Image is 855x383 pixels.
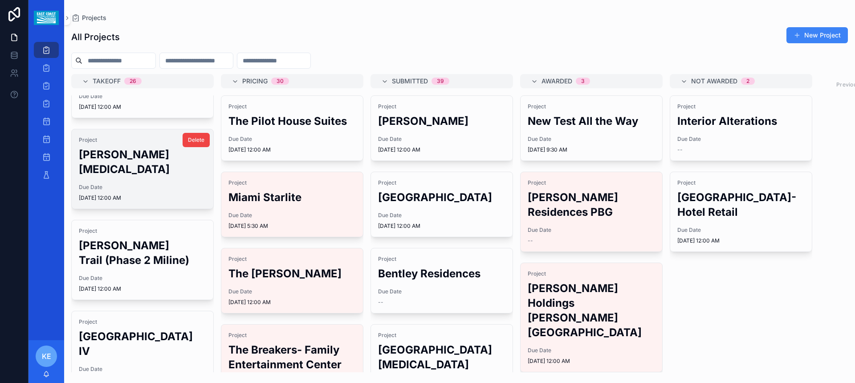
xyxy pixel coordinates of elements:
a: Project[PERSON_NAME] Holdings [PERSON_NAME][GEOGRAPHIC_DATA]Due Date[DATE] 12:00 AM [520,263,663,372]
span: [DATE] 12:00 AM [79,194,206,202]
div: 26 [130,78,136,85]
a: ProjectThe Pilot House SuitesDue Date[DATE] 12:00 AM [221,95,363,161]
span: Project [79,136,206,144]
span: Project [378,255,505,263]
h2: The [PERSON_NAME] [228,266,356,281]
a: ProjectThe [PERSON_NAME]Due Date[DATE] 12:00 AM [221,248,363,313]
span: [DATE] 12:00 AM [79,285,206,292]
span: Due Date [528,347,655,354]
span: Due Date [79,184,206,191]
span: -- [528,237,533,244]
span: [DATE] 12:00 AM [528,358,655,365]
span: -- [677,146,683,153]
span: -- [378,299,383,306]
span: Project [228,179,356,186]
span: [DATE] 12:00 AM [378,222,505,230]
span: Project [228,332,356,339]
span: Takeoff [93,77,121,86]
span: Project [228,103,356,110]
h2: The Pilot House Suites [228,114,356,128]
a: Project[GEOGRAPHIC_DATA]Due Date[DATE] 12:00 AM [370,172,513,237]
a: Project[PERSON_NAME]Due Date[DATE] 12:00 AM [370,95,513,161]
span: Delete [188,136,204,144]
div: 2 [746,78,749,85]
a: Project[GEOGRAPHIC_DATA]- Hotel RetailDue Date[DATE] 12:00 AM [670,172,812,252]
a: Project[PERSON_NAME] Residences PBGDue Date-- [520,172,663,252]
span: Due Date [378,136,505,143]
h2: Miami Starlite [228,190,356,205]
a: Projects [71,13,106,22]
a: Project[PERSON_NAME] Trail (Phase 2 Miline)Due Date[DATE] 12:00 AM [71,220,214,300]
span: Due Date [79,275,206,282]
span: Project [378,332,505,339]
img: App logo [34,11,58,25]
h2: Interior Alterations [677,114,805,128]
span: Due Date [677,227,805,234]
span: Due Date [677,136,805,143]
span: Submitted [392,77,428,86]
h2: New Test All the Way [528,114,655,128]
div: 3 [581,78,585,85]
span: KE [42,351,51,362]
span: Project [378,103,505,110]
h2: The Breakers- Family Entertainment Center [228,342,356,372]
span: Project [79,318,206,325]
span: Due Date [378,288,505,295]
h2: [PERSON_NAME] Residences PBG [528,190,655,219]
button: Delete [183,133,210,147]
span: Due Date [79,93,206,100]
span: Project [677,179,805,186]
span: Due Date [228,212,356,219]
span: Project [79,227,206,235]
h2: [PERSON_NAME] Trail (Phase 2 Miline) [79,238,206,268]
h2: [PERSON_NAME] [378,114,505,128]
div: 30 [277,78,284,85]
a: ProjectInterior AlterationsDue Date-- [670,95,812,161]
h2: [PERSON_NAME] Holdings [PERSON_NAME][GEOGRAPHIC_DATA] [528,281,655,340]
span: Awarded [541,77,572,86]
span: Project [528,270,655,277]
span: [DATE] 12:00 AM [228,299,356,306]
span: Due Date [528,136,655,143]
span: Project [378,179,505,186]
h2: Bentley Residences [378,266,505,281]
span: Project [528,179,655,186]
h1: All Projects [71,31,120,43]
span: Due Date [528,227,655,234]
h2: [GEOGRAPHIC_DATA] IV [79,329,206,358]
a: ProjectNew Test All the WayDue Date[DATE] 9:30 AM [520,95,663,161]
span: Due Date [228,136,356,143]
a: ProjectBentley ResidencesDue Date-- [370,248,513,313]
span: Project [228,255,356,263]
a: Project[PERSON_NAME][MEDICAL_DATA]Due Date[DATE] 12:00 AMDelete [71,129,214,209]
a: ProjectMiami StarliteDue Date[DATE] 5:30 AM [221,172,363,237]
h2: [GEOGRAPHIC_DATA][MEDICAL_DATA] [378,342,505,372]
span: [DATE] 12:00 AM [378,146,505,153]
span: [DATE] 12:00 AM [677,237,805,244]
h2: [PERSON_NAME][MEDICAL_DATA] [79,147,206,177]
span: Project [677,103,805,110]
span: Project [528,103,655,110]
h2: [GEOGRAPHIC_DATA]- Hotel Retail [677,190,805,219]
span: Due Date [228,288,356,295]
button: New Project [786,27,848,43]
span: Projects [82,13,106,22]
div: 39 [437,78,444,85]
h2: [GEOGRAPHIC_DATA] [378,190,505,205]
span: Due Date [79,366,206,373]
span: [DATE] 5:30 AM [228,222,356,230]
span: Pricing [242,77,268,86]
span: Not Awarded [691,77,737,86]
span: [DATE] 12:00 AM [79,103,206,111]
span: Due Date [378,212,505,219]
span: [DATE] 12:00 AM [228,146,356,153]
div: scrollable content [28,36,64,194]
span: [DATE] 9:30 AM [528,146,655,153]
